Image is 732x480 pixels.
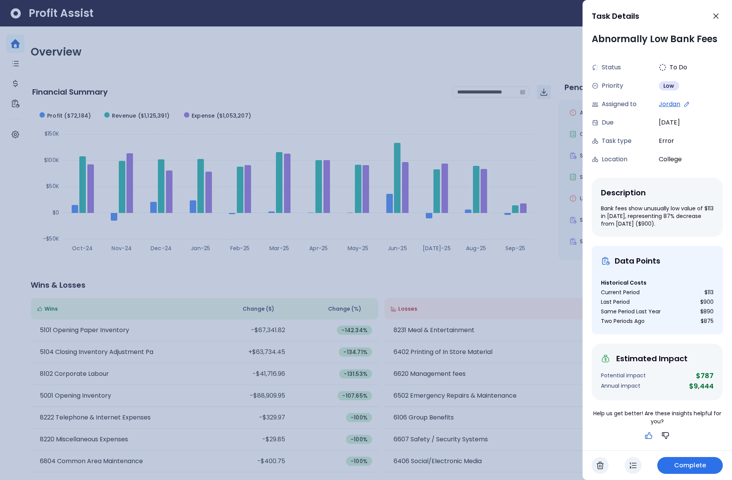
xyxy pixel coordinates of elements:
[701,317,714,325] div: $875
[659,136,674,146] span: Error
[592,32,723,46] div: Abnormally Low Bank Fees
[659,118,680,127] span: [DATE]
[700,298,714,306] div: $900
[616,353,688,364] div: Estimated Impact
[602,155,627,164] span: Location
[659,155,682,164] span: College
[601,298,630,306] div: Last Period
[674,461,706,470] span: Complete
[601,382,640,390] div: Annual impact
[602,63,621,72] span: Status
[696,370,714,381] div: $787
[689,381,714,391] div: $9,444
[601,279,714,287] p: Historical Costs
[700,308,714,316] div: $890
[592,410,723,426] div: Help us get better! Are these insights helpful for you?
[601,288,640,297] div: Current Period
[601,372,646,380] div: Potential impact
[657,457,723,474] button: Complete
[663,82,675,90] span: Low
[615,255,660,267] div: Data Points
[659,64,666,71] img: todo
[704,288,714,297] div: $113
[601,205,714,228] div: Bank fees show unusually low value of $113 in [DATE], representing 87% decrease from [DATE] ($900).
[592,10,703,22] div: Task Details
[602,81,623,90] span: Priority
[602,136,632,146] span: Task type
[602,118,614,127] span: Due
[602,100,637,109] span: Assigned to
[601,187,714,198] div: Description
[601,308,661,316] div: Same Period Last Year
[659,100,680,109] span: Jordan
[670,63,687,72] span: To Do
[601,317,645,325] div: Two Periods Ago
